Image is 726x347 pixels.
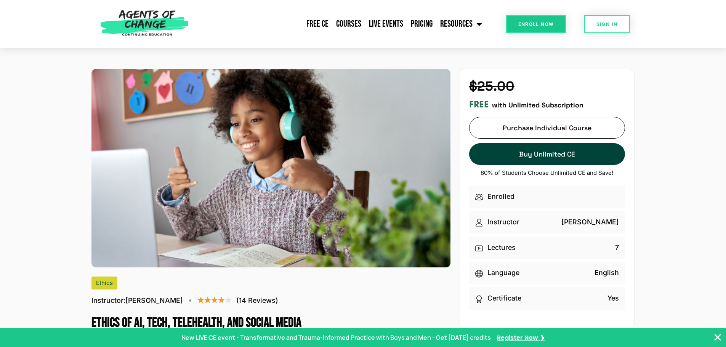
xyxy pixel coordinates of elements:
h4: $25.00 [469,78,625,94]
p: 7 [615,243,619,253]
a: Purchase Individual Course [469,117,625,139]
p: Language [487,268,519,278]
p: English [595,268,619,278]
div: with Unlimited Subscription [469,99,625,110]
a: Register Now ❯ [497,333,545,342]
a: Buy Unlimited CE [469,143,625,165]
p: Lectures [487,243,516,253]
p: 80% of Students Choose Unlimited CE and Save! [469,170,625,176]
a: Courses [332,14,365,34]
a: Pricing [407,14,436,34]
img: Ethics of AI, Tech, Telehealth, and Social Media (3 Ethics CE Credit) [91,69,450,267]
span: Instructor: [91,296,125,306]
a: Live Events [365,14,407,34]
p: [PERSON_NAME] [91,296,183,306]
a: Enroll Now [506,15,566,33]
h3: FREE [469,99,489,110]
p: Certificate [487,293,521,304]
h1: Ethics of AI, Tech, Telehealth, and Social Media (3 Ethics CE Credit) [91,315,450,331]
span: SIGN IN [596,22,618,27]
span: Buy Unlimited CE [519,150,575,158]
a: Free CE [303,14,332,34]
p: Instructor [487,217,519,227]
p: New LIVE CE event - Transformative and Trauma-informed Practice with Boys and Men - Get [DATE] cr... [181,333,491,342]
button: Close Banner [713,333,722,342]
a: Resources [436,14,486,34]
a: SIGN IN [584,15,630,33]
p: (14 Reviews) [236,296,278,306]
p: Enrolled [487,192,514,202]
p: Yes [607,293,619,304]
span: Purchase Individual Course [503,124,591,132]
nav: Menu [192,14,486,34]
span: Enroll Now [518,22,554,27]
div: Ethics [91,277,117,289]
p: [PERSON_NAME] [561,217,619,227]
